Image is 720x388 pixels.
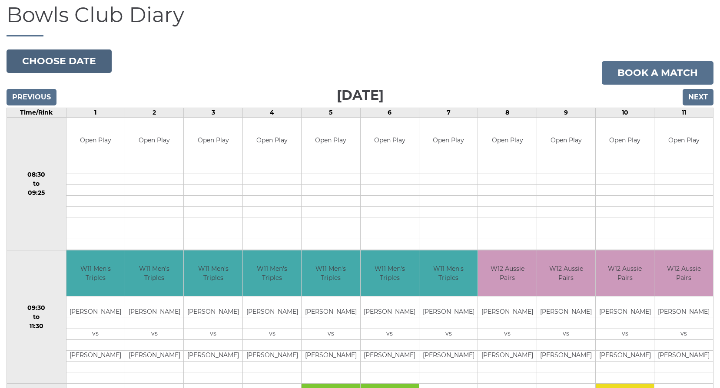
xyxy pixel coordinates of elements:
td: 4 [242,108,301,117]
td: [PERSON_NAME] [596,307,654,318]
td: 5 [302,108,360,117]
td: [PERSON_NAME] [66,307,125,318]
td: [PERSON_NAME] [125,307,183,318]
td: vs [478,329,536,339]
td: 2 [125,108,184,117]
td: W12 Aussie Pairs [596,250,654,296]
td: W12 Aussie Pairs [478,250,536,296]
td: Open Play [654,118,713,163]
td: Open Play [596,118,654,163]
td: [PERSON_NAME] [419,307,478,318]
td: [PERSON_NAME] [478,307,536,318]
td: [PERSON_NAME] [361,350,419,361]
td: Open Play [66,118,125,163]
td: W12 Aussie Pairs [537,250,595,296]
td: [PERSON_NAME] [243,307,301,318]
td: [PERSON_NAME] [66,350,125,361]
td: 09:30 to 11:30 [7,250,66,384]
td: 3 [184,108,242,117]
input: Next [683,89,713,105]
td: W11 Men's Triples [243,250,301,296]
td: 8 [478,108,537,117]
td: vs [66,329,125,339]
td: 7 [419,108,478,117]
td: W11 Men's Triples [302,250,360,296]
input: Previous [7,89,56,105]
td: [PERSON_NAME] [184,307,242,318]
td: vs [654,329,713,339]
td: [PERSON_NAME] [243,350,301,361]
td: W11 Men's Triples [184,250,242,296]
td: [PERSON_NAME] [361,307,419,318]
td: vs [361,329,419,339]
td: Open Play [478,118,536,163]
td: [PERSON_NAME] [302,307,360,318]
td: W11 Men's Triples [66,250,125,296]
td: Open Play [302,118,360,163]
td: 11 [654,108,713,117]
td: Open Play [537,118,595,163]
td: 10 [596,108,654,117]
td: Open Play [125,118,183,163]
td: [PERSON_NAME] [184,350,242,361]
td: Open Play [361,118,419,163]
td: [PERSON_NAME] [654,307,713,318]
td: W12 Aussie Pairs [654,250,713,296]
h1: Bowls Club Diary [7,3,713,36]
td: Open Play [243,118,301,163]
td: vs [596,329,654,339]
td: W11 Men's Triples [419,250,478,296]
td: W11 Men's Triples [361,250,419,296]
td: vs [184,329,242,339]
td: vs [302,329,360,339]
td: vs [125,329,183,339]
td: 9 [537,108,595,117]
td: [PERSON_NAME] [125,350,183,361]
td: Open Play [184,118,242,163]
button: Choose date [7,49,112,73]
td: vs [419,329,478,339]
a: Book a match [602,61,713,85]
td: [PERSON_NAME] [478,350,536,361]
td: [PERSON_NAME] [537,350,595,361]
td: [PERSON_NAME] [654,350,713,361]
td: W11 Men's Triples [125,250,183,296]
td: vs [537,329,595,339]
td: [PERSON_NAME] [596,350,654,361]
td: 1 [66,108,125,117]
td: [PERSON_NAME] [419,350,478,361]
td: [PERSON_NAME] [537,307,595,318]
td: 6 [360,108,419,117]
td: vs [243,329,301,339]
td: [PERSON_NAME] [302,350,360,361]
td: Time/Rink [7,108,66,117]
td: Open Play [419,118,478,163]
td: 08:30 to 09:25 [7,117,66,250]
